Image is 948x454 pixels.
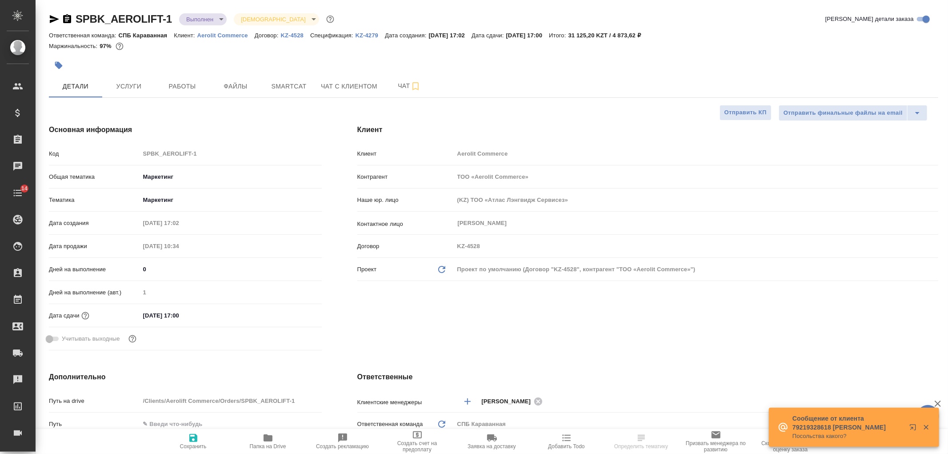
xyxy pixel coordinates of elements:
[305,429,380,454] button: Создать рекламацию
[779,105,908,121] button: Отправить финальные файлы на email
[184,16,216,23] button: Выполнен
[720,105,772,121] button: Отправить КП
[825,15,914,24] span: [PERSON_NAME] детали заказа
[356,32,385,39] p: KZ-4279
[16,184,33,193] span: 14
[482,396,546,407] div: [PERSON_NAME]
[140,309,218,322] input: ✎ Введи что-нибудь
[316,443,369,450] span: Создать рекламацию
[49,32,119,39] p: Ответственная команда:
[385,440,449,453] span: Создать счет на предоплату
[753,429,828,454] button: Скопировать ссылку на оценку заказа
[356,31,385,39] a: KZ-4279
[429,32,472,39] p: [DATE] 17:02
[234,13,319,25] div: Выполнен
[231,429,305,454] button: Папка на Drive
[197,32,255,39] p: Aerolit Commerce
[127,333,138,345] button: Выбери, если сб и вс нужно считать рабочими днями для выполнения заказа.
[180,443,207,450] span: Сохранить
[140,147,322,160] input: Пустое поле
[197,31,255,39] a: Aerolit Commerce
[482,397,536,406] span: [PERSON_NAME]
[684,440,748,453] span: Призвать менеджера по развитию
[454,262,938,277] div: Проект по умолчанию (Договор "KZ-4528", контрагент "ТОО «Aerolit Commerce»")
[548,443,584,450] span: Добавить Todo
[161,81,204,92] span: Работы
[100,43,113,49] p: 97%
[455,429,529,454] button: Заявка на доставку
[62,14,72,24] button: Скопировать ссылку
[281,32,311,39] p: KZ-4528
[49,311,80,320] p: Дата сдачи
[156,429,231,454] button: Сохранить
[49,420,140,429] p: Путь
[119,32,174,39] p: СПБ Караванная
[549,32,568,39] p: Итого:
[779,105,928,121] div: split button
[604,429,679,454] button: Определить тематику
[140,193,322,208] div: Маркетинг
[904,418,925,440] button: Открыть в новой вкладке
[255,32,281,39] p: Договор:
[385,32,428,39] p: Дата создания:
[179,13,227,25] div: Выполнен
[357,265,377,274] p: Проект
[80,310,91,321] button: Если добавить услуги и заполнить их объемом, то дата рассчитается автоматически
[784,108,903,118] span: Отправить финальные файлы на email
[357,420,423,429] p: Ответственная команда
[506,32,549,39] p: [DATE] 17:00
[238,16,308,23] button: [DEMOGRAPHIC_DATA]
[49,288,140,297] p: Дней на выполнение (авт.)
[140,286,322,299] input: Пустое поле
[457,391,478,412] button: Добавить менеджера
[679,429,753,454] button: Призвать менеджера по развитию
[2,182,33,204] a: 14
[76,13,172,25] a: SPBK_AEROLIFT-1
[140,394,322,407] input: Пустое поле
[140,418,322,430] input: ✎ Введи что-нибудь
[410,81,421,92] svg: Подписаться
[454,170,938,183] input: Пустое поле
[268,81,310,92] span: Smartcat
[468,443,516,450] span: Заявка на доставку
[49,149,140,158] p: Код
[49,397,140,406] p: Путь на drive
[357,220,454,229] p: Контактное лицо
[114,40,125,52] button: 1129.88 RUB;
[454,240,938,253] input: Пустое поле
[792,414,904,432] p: Сообщение от клиента 79219328618 [PERSON_NAME]
[357,372,938,382] h4: Ответственные
[49,173,140,181] p: Общая тематика
[917,405,939,427] button: 🙏
[49,242,140,251] p: Дата продажи
[214,81,257,92] span: Файлы
[454,147,938,160] input: Пустое поле
[62,334,120,343] span: Учитывать выходные
[49,372,322,382] h4: Дополнительно
[49,265,140,274] p: Дней на выполнение
[357,173,454,181] p: Контрагент
[49,125,322,135] h4: Основная информация
[140,240,218,253] input: Пустое поле
[388,80,431,92] span: Чат
[357,149,454,158] p: Клиент
[357,398,454,407] p: Клиентские менеджеры
[49,196,140,205] p: Тематика
[49,219,140,228] p: Дата создания
[917,423,935,431] button: Закрыть
[759,440,823,453] span: Скопировать ссылку на оценку заказа
[380,429,455,454] button: Создать счет на предоплату
[140,217,218,229] input: Пустое поле
[614,443,668,450] span: Определить тематику
[357,196,454,205] p: Наше юр. лицо
[454,193,938,206] input: Пустое поле
[310,32,355,39] p: Спецификация:
[324,13,336,25] button: Доп статусы указывают на важность/срочность заказа
[49,43,100,49] p: Маржинальность:
[529,429,604,454] button: Добавить Todo
[174,32,197,39] p: Клиент:
[724,108,767,118] span: Отправить КП
[357,242,454,251] p: Договор
[454,417,938,432] div: СПБ Караванная
[108,81,150,92] span: Услуги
